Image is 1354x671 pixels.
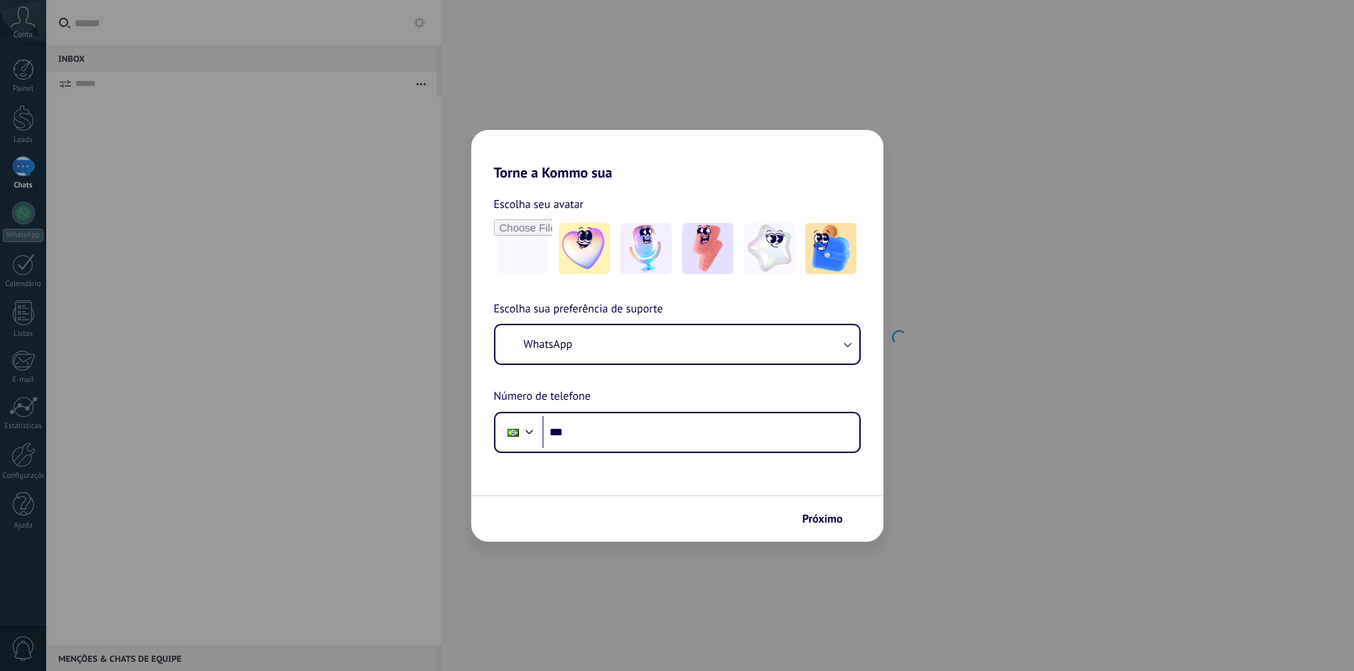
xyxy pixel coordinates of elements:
span: Escolha seu avatar [494,195,584,214]
img: -5.jpeg [805,223,856,274]
div: Brazil: + 55 [500,418,527,447]
h2: Torne a Kommo sua [471,130,883,181]
img: -2.jpeg [620,223,672,274]
span: Próximo [802,514,843,524]
img: -1.jpeg [559,223,610,274]
img: -4.jpeg [744,223,795,274]
span: WhatsApp [524,337,573,351]
span: Número de telefone [494,388,591,406]
span: Escolha sua preferência de suporte [494,300,663,319]
button: Próximo [796,507,862,531]
button: WhatsApp [495,325,859,364]
img: -3.jpeg [682,223,734,274]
